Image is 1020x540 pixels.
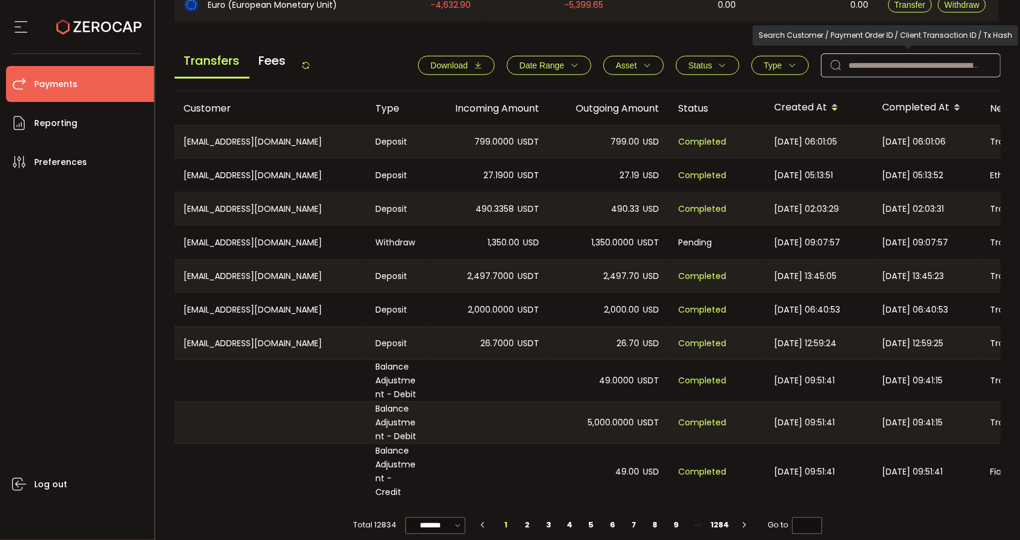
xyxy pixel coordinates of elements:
[765,98,873,118] div: Created At
[34,154,87,171] span: Preferences
[960,482,1020,540] iframe: Chat Widget
[468,269,514,283] span: 2,497.7000
[580,517,602,533] li: 5
[643,202,660,216] span: USD
[476,202,514,216] span: 490.3358
[679,416,727,430] span: Completed
[643,135,660,149] span: USD
[518,337,540,350] span: USDT
[34,76,77,93] span: Payments
[538,517,559,533] li: 3
[775,303,841,317] span: [DATE] 06:40:53
[366,101,429,115] div: Type
[775,135,838,149] span: [DATE] 06:01:05
[638,236,660,250] span: USDT
[549,101,669,115] div: Outgoing Amount
[883,135,946,149] span: [DATE] 06:01:06
[775,465,835,479] span: [DATE] 09:51:41
[507,56,591,75] button: Date Range
[883,169,944,182] span: [DATE] 05:13:52
[669,101,765,115] div: Status
[623,517,645,533] li: 7
[366,360,429,401] div: Balance Adjustment - Debit
[883,374,943,388] span: [DATE] 09:41:15
[519,61,564,70] span: Date Range
[638,374,660,388] span: USDT
[600,374,634,388] span: 49.0000
[481,337,514,350] span: 26.7000
[611,135,640,149] span: 799.00
[775,202,840,216] span: [DATE] 02:03:29
[174,125,366,158] div: [EMAIL_ADDRESS][DOMAIN_NAME]
[559,517,581,533] li: 4
[708,517,732,533] li: 1284
[643,269,660,283] span: USD
[775,269,837,283] span: [DATE] 13:45:05
[620,169,640,182] span: 27.19
[768,517,822,533] span: Go to
[518,169,540,182] span: USDT
[616,465,640,479] span: 49.00
[518,202,540,216] span: USDT
[174,293,366,326] div: [EMAIL_ADDRESS][DOMAIN_NAME]
[366,444,429,499] div: Balance Adjustment - Credit
[366,158,429,192] div: Deposit
[604,303,640,317] span: 2,000.00
[366,260,429,292] div: Deposit
[679,465,727,479] span: Completed
[174,158,366,192] div: [EMAIL_ADDRESS][DOMAIN_NAME]
[588,416,634,430] span: 5,000.0000
[484,169,514,182] span: 27.1900
[366,125,429,158] div: Deposit
[249,44,296,77] span: Fees
[643,465,660,479] span: USD
[883,465,943,479] span: [DATE] 09:51:41
[353,517,396,533] span: Total 12834
[174,101,366,115] div: Customer
[676,56,739,75] button: Status
[366,327,429,359] div: Deposit
[612,202,640,216] span: 490.33
[174,260,366,292] div: [EMAIL_ADDRESS][DOMAIN_NAME]
[679,269,727,283] span: Completed
[883,236,949,250] span: [DATE] 09:07:57
[679,337,727,350] span: Completed
[518,303,540,317] span: USDT
[643,169,660,182] span: USD
[775,374,835,388] span: [DATE] 09:51:41
[751,56,809,75] button: Type
[366,402,429,443] div: Balance Adjustment - Debit
[666,517,687,533] li: 9
[883,269,944,283] span: [DATE] 13:45:23
[775,169,834,182] span: [DATE] 05:13:51
[488,236,520,250] span: 1,350.00
[366,293,429,326] div: Deposit
[679,135,727,149] span: Completed
[688,61,712,70] span: Status
[775,236,841,250] span: [DATE] 09:07:57
[431,61,468,70] span: Download
[775,416,835,430] span: [DATE] 09:51:41
[174,44,249,79] span: Transfers
[679,303,727,317] span: Completed
[679,169,727,182] span: Completed
[679,202,727,216] span: Completed
[518,135,540,149] span: USDT
[616,61,637,70] span: Asset
[883,202,944,216] span: [DATE] 02:03:31
[638,416,660,430] span: USDT
[592,236,634,250] span: 1,350.0000
[418,56,495,75] button: Download
[679,374,727,388] span: Completed
[873,98,981,118] div: Completed At
[495,517,517,533] li: 1
[475,135,514,149] span: 799.0000
[174,327,366,359] div: [EMAIL_ADDRESS][DOMAIN_NAME]
[34,476,67,493] span: Log out
[34,115,77,132] span: Reporting
[517,517,538,533] li: 2
[523,236,540,250] span: USD
[764,61,782,70] span: Type
[883,416,943,430] span: [DATE] 09:41:15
